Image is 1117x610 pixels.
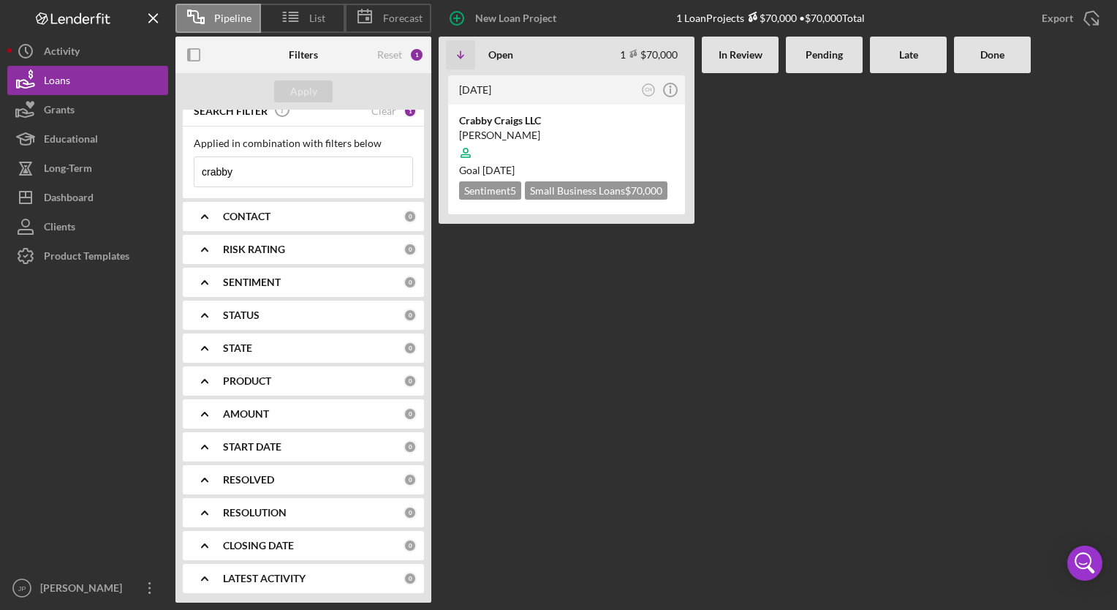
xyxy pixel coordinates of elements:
[223,244,285,255] b: RISK RATING
[7,573,168,603] button: JP[PERSON_NAME]
[44,124,98,157] div: Educational
[620,48,678,61] div: 1 $70,000
[404,506,417,519] div: 0
[194,105,268,117] b: SEARCH FILTER
[214,12,251,24] span: Pipeline
[1042,4,1073,33] div: Export
[44,95,75,128] div: Grants
[7,95,168,124] button: Grants
[1067,546,1102,581] div: Open Intercom Messenger
[645,87,652,92] text: CH
[404,473,417,486] div: 0
[309,12,325,24] span: List
[44,66,70,99] div: Loans
[475,4,556,33] div: New Loan Project
[404,309,417,322] div: 0
[525,181,667,200] div: Small Business Loans $70,000
[404,572,417,585] div: 0
[223,276,281,288] b: SENTIMENT
[44,154,92,187] div: Long-Term
[44,183,94,216] div: Dashboard
[676,12,865,24] div: 1 Loan Projects • $70,000 Total
[290,80,317,102] div: Apply
[7,66,168,95] button: Loans
[488,49,513,61] b: Open
[223,573,306,584] b: LATEST ACTIVITY
[289,49,318,61] b: Filters
[223,474,274,486] b: RESOLVED
[223,211,270,222] b: CONTACT
[404,105,417,118] div: 1
[446,73,687,216] a: [DATE]CHCrabby Craigs LLC[PERSON_NAME]Goal [DATE]Sentiment5Small Business Loans$70,000
[383,12,423,24] span: Forecast
[274,80,333,102] button: Apply
[223,408,269,420] b: AMOUNT
[404,440,417,453] div: 0
[459,128,674,143] div: [PERSON_NAME]
[404,539,417,552] div: 0
[194,138,413,149] div: Applied in combination with filters below
[404,407,417,421] div: 0
[404,374,417,388] div: 0
[404,243,417,256] div: 0
[7,212,168,241] button: Clients
[404,276,417,289] div: 0
[223,540,294,551] b: CLOSING DATE
[7,37,168,66] button: Activity
[18,584,26,592] text: JP
[44,241,129,274] div: Product Templates
[744,12,797,24] div: $70,000
[459,113,674,128] div: Crabby Craigs LLC
[806,49,843,61] b: Pending
[7,124,168,154] button: Educational
[7,241,168,271] button: Product Templates
[482,164,515,176] time: 10/27/2025
[459,164,515,176] span: Goal
[719,49,762,61] b: In Review
[223,375,271,387] b: PRODUCT
[980,49,1004,61] b: Done
[7,183,168,212] button: Dashboard
[439,4,571,33] button: New Loan Project
[459,83,491,96] time: 2025-08-21 14:53
[639,80,659,100] button: CH
[1027,4,1110,33] button: Export
[404,342,417,355] div: 0
[37,573,132,606] div: [PERSON_NAME]
[7,154,168,183] button: Long-Term
[459,181,521,200] div: Sentiment 5
[223,441,281,453] b: START DATE
[44,212,75,245] div: Clients
[223,309,260,321] b: STATUS
[404,210,417,223] div: 0
[223,507,287,519] b: RESOLUTION
[371,105,396,117] div: Clear
[223,342,252,354] b: STATE
[377,49,402,61] div: Reset
[899,49,918,61] b: Late
[44,37,80,69] div: Activity
[409,48,424,62] div: 1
